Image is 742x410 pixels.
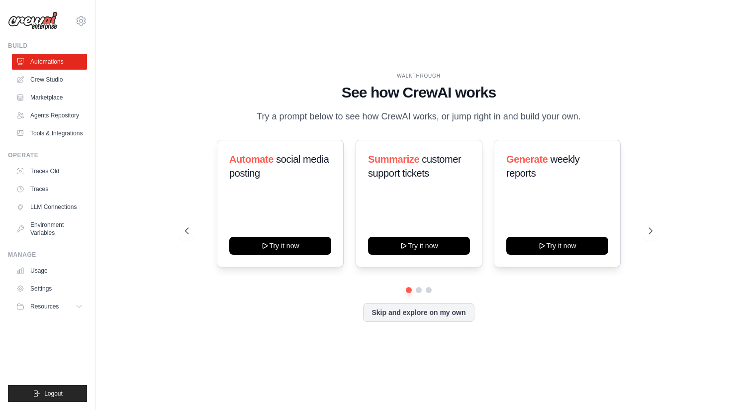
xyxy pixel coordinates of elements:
div: Manage [8,251,87,259]
button: Try it now [229,237,331,255]
a: Automations [12,54,87,70]
a: Agents Repository [12,107,87,123]
span: Automate [229,154,274,165]
div: WALKTHROUGH [185,72,653,80]
button: Logout [8,385,87,402]
a: Marketplace [12,90,87,105]
a: Traces Old [12,163,87,179]
span: Summarize [368,154,419,165]
span: Logout [44,390,63,398]
a: LLM Connections [12,199,87,215]
button: Try it now [506,237,608,255]
button: Try it now [368,237,470,255]
button: Resources [12,299,87,314]
button: Skip and explore on my own [363,303,474,322]
a: Crew Studio [12,72,87,88]
a: Environment Variables [12,217,87,241]
h1: See how CrewAI works [185,84,653,102]
a: Tools & Integrations [12,125,87,141]
a: Settings [12,281,87,297]
a: Usage [12,263,87,279]
span: social media posting [229,154,329,179]
p: Try a prompt below to see how CrewAI works, or jump right in and build your own. [252,109,586,124]
div: Build [8,42,87,50]
span: customer support tickets [368,154,461,179]
span: Resources [30,303,59,310]
a: Traces [12,181,87,197]
div: Operate [8,151,87,159]
img: Logo [8,11,58,30]
span: Generate [506,154,548,165]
